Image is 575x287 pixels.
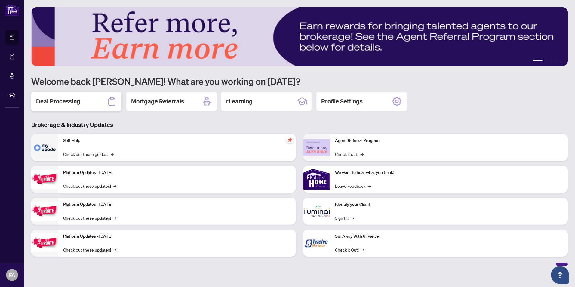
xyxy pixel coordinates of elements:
p: Platform Updates - [DATE] [63,169,291,176]
img: Self-Help [31,134,58,161]
p: Sail Away With 8Twelve [335,233,563,240]
button: 4 [555,60,557,62]
a: Check it out!→ [335,151,364,157]
span: → [113,183,116,189]
h2: rLearning [226,97,253,106]
button: Open asap [551,266,569,284]
span: → [361,151,364,157]
a: Sign In!→ [335,214,354,221]
img: Platform Updates - June 23, 2025 [31,233,58,252]
img: Agent Referral Program [303,139,330,156]
p: Agent Referral Program [335,137,563,144]
a: Check out these updates!→ [63,214,116,221]
h3: Brokerage & Industry Updates [31,121,568,129]
img: We want to hear what you think! [303,166,330,193]
h2: Mortgage Referrals [131,97,184,106]
img: Slide 0 [31,7,568,66]
button: 3 [550,60,552,62]
button: 5 [559,60,562,62]
p: We want to hear what you think! [335,169,563,176]
span: pushpin [286,136,294,143]
img: logo [5,5,19,16]
h2: Deal Processing [36,97,80,106]
a: Check out these updates!→ [63,183,116,189]
img: Sail Away With 8Twelve [303,230,330,257]
h1: Welcome back [PERSON_NAME]! What are you working on [DATE]? [31,76,568,87]
p: Platform Updates - [DATE] [63,233,291,240]
img: Identify your Client [303,198,330,225]
span: → [113,214,116,221]
span: → [111,151,114,157]
p: Identify your Client [335,201,563,208]
h2: Profile Settings [321,97,363,106]
span: → [361,246,364,253]
span: → [113,246,116,253]
span: → [351,214,354,221]
p: Self-Help [63,137,291,144]
a: Check out these updates!→ [63,246,116,253]
p: Platform Updates - [DATE] [63,201,291,208]
a: Leave Feedback→ [335,183,371,189]
span: → [368,183,371,189]
a: Check out these guides!→ [63,151,114,157]
button: 1 [533,60,543,62]
span: FA [9,271,15,279]
img: Platform Updates - July 21, 2025 [31,170,58,189]
img: Platform Updates - July 8, 2025 [31,202,58,221]
a: Check it Out!→ [335,246,364,253]
button: 2 [545,60,547,62]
